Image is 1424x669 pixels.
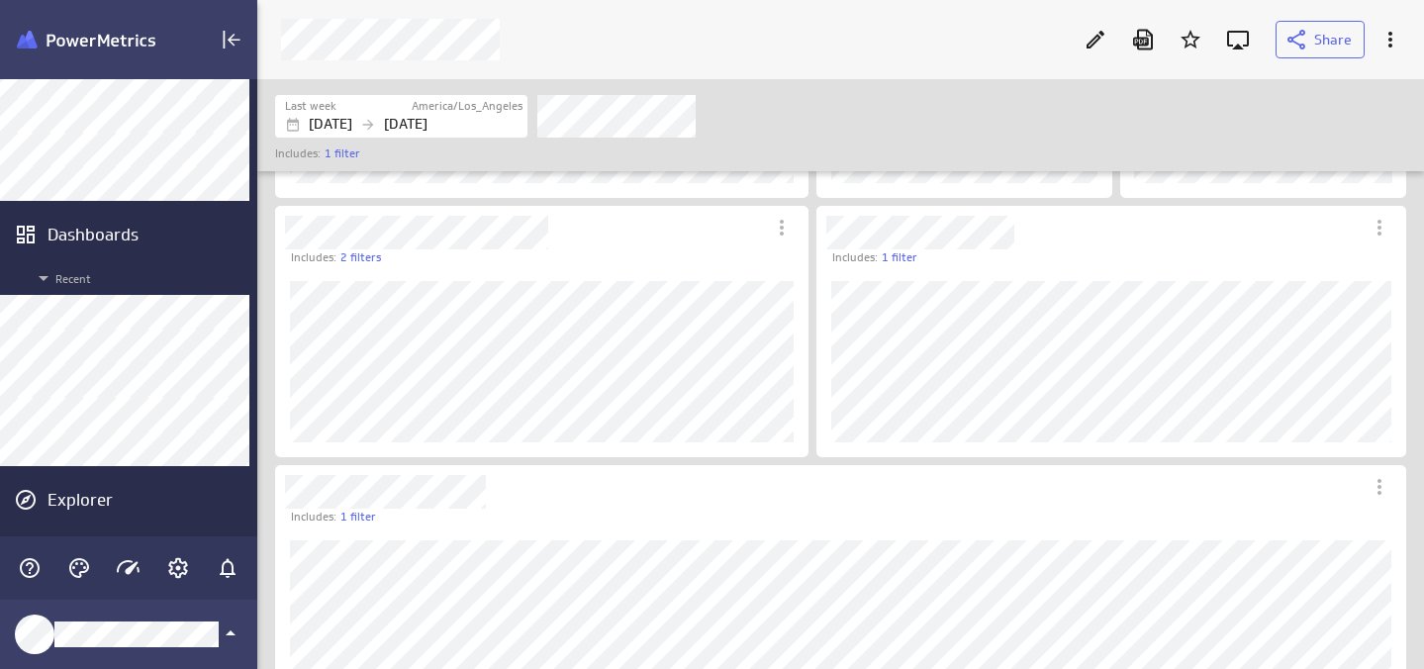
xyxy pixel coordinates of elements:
span: Share [1314,31,1352,48]
div: Last weekAmerica/Los_Angeles[DATE][DATE] [275,95,527,138]
div: Add to Starred [1174,23,1207,56]
div: Dashboard Widget [275,206,808,457]
p: Includes: [275,145,321,162]
p: Includes: [291,249,336,266]
span: Recent [32,266,247,290]
div: Account and settings [161,551,195,585]
div: Explorer [47,489,252,511]
label: Last week [285,98,336,115]
div: More actions [1363,470,1396,504]
div: More actions [1363,211,1396,244]
div: Themes [62,551,96,585]
svg: Themes [67,556,91,580]
svg: Usage [117,556,141,580]
p: Includes: [291,509,336,526]
svg: Account and settings [166,556,190,580]
p: [DATE] [309,114,352,135]
p: [DATE] [384,114,427,135]
label: America/Los_Angeles [412,98,522,115]
div: Dashboard Widget [816,206,1406,457]
div: Collapse [215,23,248,56]
div: More actions [1374,23,1407,56]
a: 1 filter [882,249,917,266]
div: Edit [1079,23,1112,56]
p: Includes: [832,249,878,266]
a: 1 filter [325,145,360,162]
a: 1 filter [340,509,376,526]
button: Share [1276,21,1365,58]
img: Klipfolio PowerMetrics Banner [17,31,155,49]
div: Enter fullscreen mode [1221,23,1255,56]
div: Dashboards [47,224,210,245]
a: 2 filters [340,249,381,266]
div: Help [13,551,47,585]
div: More actions [765,211,799,244]
div: Filters [275,94,1405,138]
div: Notifications [211,551,244,585]
div: Download as PDF [1126,23,1160,56]
div: Dashboard content with 7 widgets [257,171,1424,669]
div: Aug 04 2025 to Aug 10 2025 America/Los_Angeles (GMT-7:00) [275,95,527,138]
div: Store Filter control [537,95,696,138]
